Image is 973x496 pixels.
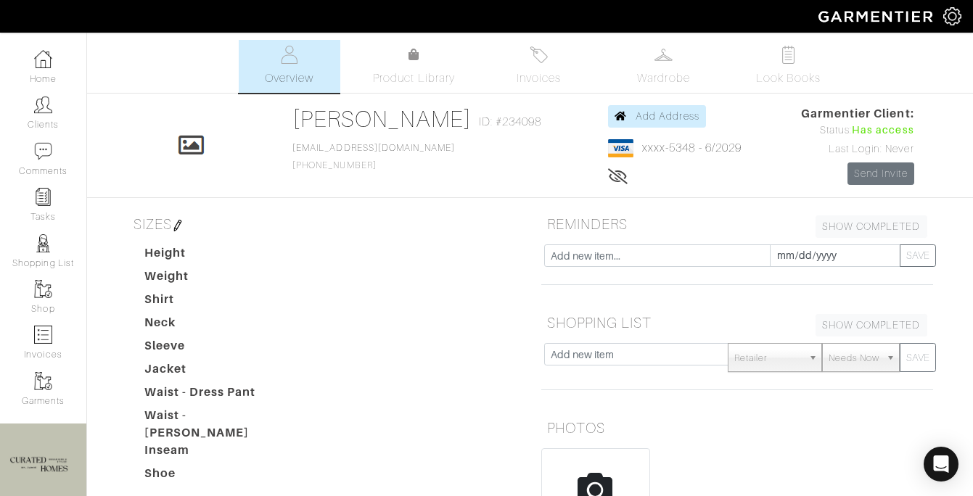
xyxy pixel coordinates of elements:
[292,143,455,153] a: [EMAIL_ADDRESS][DOMAIN_NAME]
[134,442,299,465] dt: Inseam
[801,105,914,123] span: Garmentier Client:
[134,314,299,337] dt: Neck
[134,244,299,268] dt: Height
[642,141,742,154] a: xxxx-5348 - 6/2029
[34,96,52,114] img: clients-icon-6bae9207a08558b7cb47a8932f037763ab4055f8c8b6bfacd5dc20c3e0201464.png
[636,110,699,122] span: Add Address
[292,106,472,132] a: [PERSON_NAME]
[34,50,52,68] img: dashboard-icon-dbcd8f5a0b271acd01030246c82b418ddd0df26cd7fceb0bd07c9910d44c42f6.png
[128,210,520,239] h5: SIZES
[637,70,689,87] span: Wardrobe
[134,407,299,442] dt: Waist - [PERSON_NAME]
[34,372,52,390] img: garments-icon-b7da505a4dc4fd61783c78ac3ca0ef83fa9d6f193b1c9dc38574b1d14d53ca28.png
[134,465,299,488] dt: Shoe
[479,113,542,131] span: ID: #234098
[829,344,879,373] span: Needs Now
[239,40,340,93] a: Overview
[852,123,914,139] span: Has access
[801,123,914,139] div: Status:
[541,308,933,337] h5: SHOPPING LIST
[280,46,298,64] img: basicinfo-40fd8af6dae0f16599ec9e87c0ef1c0a1fdea2edbe929e3d69a839185d80c458.svg
[134,337,299,360] dt: Sleeve
[541,210,933,239] h5: REMINDERS
[943,7,961,25] img: gear-icon-white-bd11855cb880d31180b6d7d6211b90ccbf57a29d726f0c71d8c61bd08dd39cc2.png
[134,384,299,407] dt: Waist - Dress Pant
[779,46,797,64] img: todo-9ac3debb85659649dc8f770b8b6100bb5dab4b48dedcbae339e5042a72dfd3cc.svg
[134,360,299,384] dt: Jacket
[488,40,590,93] a: Invoices
[738,40,839,93] a: Look Books
[816,314,927,336] a: SHOW COMPLETED
[265,70,313,87] span: Overview
[34,326,52,344] img: orders-icon-0abe47150d42831381b5fb84f609e132dff9fe21cb692f30cb5eec754e2cba89.png
[34,234,52,252] img: stylists-icon-eb353228a002819b7ec25b43dbf5f0378dd9e0616d9560372ff212230b889e62.png
[544,244,771,267] input: Add new item...
[847,162,914,185] a: Send Invite
[801,141,914,157] div: Last Login: Never
[608,105,706,128] a: Add Address
[734,344,802,373] span: Retailer
[34,142,52,160] img: comment-icon-a0a6a9ef722e966f86d9cbdc48e553b5cf19dbc54f86b18d962a5391bc8f6eb6.png
[134,268,299,291] dt: Weight
[900,343,936,372] button: SAVE
[517,70,561,87] span: Invoices
[34,280,52,298] img: garments-icon-b7da505a4dc4fd61783c78ac3ca0ef83fa9d6f193b1c9dc38574b1d14d53ca28.png
[900,244,936,267] button: SAVE
[530,46,548,64] img: orders-27d20c2124de7fd6de4e0e44c1d41de31381a507db9b33961299e4e07d508b8c.svg
[654,46,673,64] img: wardrobe-487a4870c1b7c33e795ec22d11cfc2ed9d08956e64fb3008fe2437562e282088.svg
[134,291,299,314] dt: Shirt
[613,40,715,93] a: Wardrobe
[373,70,455,87] span: Product Library
[756,70,821,87] span: Look Books
[544,343,729,365] input: Add new item
[816,215,927,238] a: SHOW COMPLETED
[34,188,52,206] img: reminder-icon-8004d30b9f0a5d33ae49ab947aed9ed385cf756f9e5892f1edd6e32f2345188e.png
[292,143,455,170] span: [PHONE_NUMBER]
[541,413,933,442] h5: PHOTOS
[172,220,184,231] img: pen-cf24a1663064a2ec1b9c1bd2387e9de7a2fa800b781884d57f21acf72779bad2.png
[608,139,633,157] img: visa-934b35602734be37eb7d5d7e5dbcd2044c359bf20a24dc3361ca3fa54326a8a7.png
[924,447,958,481] div: Open Intercom Messenger
[811,4,943,29] img: garmentier-logo-header-white-b43fb05a5012e4ada735d5af1a66efaba907eab6374d6393d1fbf88cb4ef424d.png
[364,46,465,87] a: Product Library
